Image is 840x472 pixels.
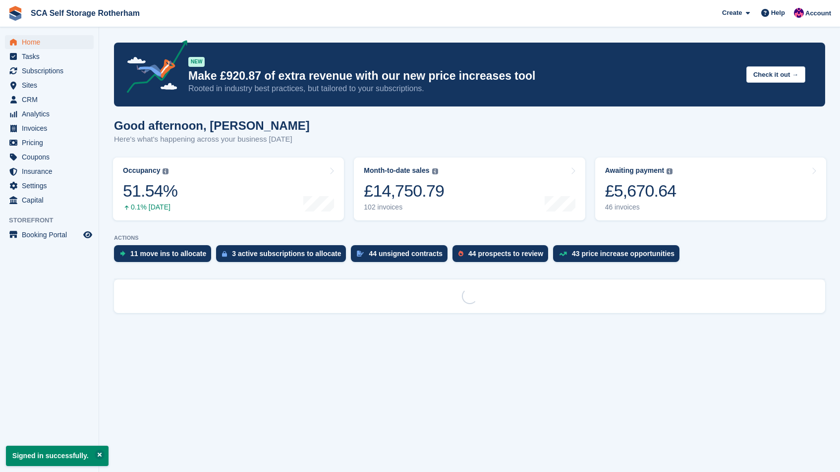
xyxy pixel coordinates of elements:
span: Invoices [22,121,81,135]
a: menu [5,64,94,78]
div: £5,670.64 [605,181,676,201]
img: price-adjustments-announcement-icon-8257ccfd72463d97f412b2fc003d46551f7dbcb40ab6d574587a9cd5c0d94... [118,40,188,97]
div: 44 prospects to review [468,250,543,258]
div: Month-to-date sales [364,166,429,175]
span: Insurance [22,164,81,178]
span: Analytics [22,107,81,121]
span: Coupons [22,150,81,164]
span: Help [771,8,785,18]
a: menu [5,228,94,242]
a: SCA Self Storage Rotherham [27,5,144,21]
a: menu [5,150,94,164]
img: move_ins_to_allocate_icon-fdf77a2bb77ea45bf5b3d319d69a93e2d87916cf1d5bf7949dd705db3b84f3ca.svg [120,251,125,257]
span: Account [805,8,831,18]
div: NEW [188,57,205,67]
button: Check it out → [746,66,805,83]
span: Storefront [9,215,99,225]
a: menu [5,107,94,121]
a: Awaiting payment £5,670.64 46 invoices [595,157,826,220]
a: menu [5,50,94,63]
img: prospect-51fa495bee0391a8d652442698ab0144808aea92771e9ea1ae160a38d050c398.svg [458,251,463,257]
span: Pricing [22,136,81,150]
a: Preview store [82,229,94,241]
p: Rooted in industry best practices, but tailored to your subscriptions. [188,83,738,94]
div: 0.1% [DATE] [123,203,177,211]
div: 102 invoices [364,203,444,211]
a: menu [5,179,94,193]
span: Home [22,35,81,49]
div: 44 unsigned contracts [369,250,443,258]
span: Settings [22,179,81,193]
div: 43 price increase opportunities [572,250,674,258]
a: menu [5,164,94,178]
a: Month-to-date sales £14,750.79 102 invoices [354,157,585,220]
img: stora-icon-8386f47178a22dfd0bd8f6a31ec36ba5ce8667c1dd55bd0f319d3a0aa187defe.svg [8,6,23,21]
a: menu [5,78,94,92]
a: 3 active subscriptions to allocate [216,245,351,267]
h1: Good afternoon, [PERSON_NAME] [114,119,310,132]
img: icon-info-grey-7440780725fd019a000dd9b08b2336e03edf1995a4989e88bcd33f0948082b44.svg [432,168,438,174]
img: icon-info-grey-7440780725fd019a000dd9b08b2336e03edf1995a4989e88bcd33f0948082b44.svg [667,168,672,174]
div: 46 invoices [605,203,676,211]
a: menu [5,93,94,106]
img: contract_signature_icon-13c848040528278c33f63329250d36e43548de30e8caae1d1a13099fd9432cc5.svg [357,251,364,257]
a: 44 unsigned contracts [351,245,452,267]
a: menu [5,121,94,135]
span: Booking Portal [22,228,81,242]
img: Sam Chapman [794,8,804,18]
span: Create [722,8,742,18]
p: Signed in successfully. [6,446,109,466]
a: Occupancy 51.54% 0.1% [DATE] [113,157,344,220]
span: Subscriptions [22,64,81,78]
a: menu [5,136,94,150]
div: £14,750.79 [364,181,444,201]
p: Here's what's happening across your business [DATE] [114,134,310,145]
div: Occupancy [123,166,160,175]
span: CRM [22,93,81,106]
div: Awaiting payment [605,166,665,175]
img: price_increase_opportunities-93ffe204e8149a01c8c9dc8f82e8f89637d9d84a8eef4429ea346261dce0b2c0.svg [559,252,567,256]
a: 44 prospects to review [452,245,553,267]
span: Capital [22,193,81,207]
p: ACTIONS [114,235,825,241]
div: 51.54% [123,181,177,201]
a: 11 move ins to allocate [114,245,216,267]
div: 3 active subscriptions to allocate [232,250,341,258]
a: 43 price increase opportunities [553,245,684,267]
a: menu [5,35,94,49]
img: active_subscription_to_allocate_icon-d502201f5373d7db506a760aba3b589e785aa758c864c3986d89f69b8ff3... [222,251,227,257]
span: Sites [22,78,81,92]
div: 11 move ins to allocate [130,250,206,258]
a: menu [5,193,94,207]
img: icon-info-grey-7440780725fd019a000dd9b08b2336e03edf1995a4989e88bcd33f0948082b44.svg [163,168,168,174]
p: Make £920.87 of extra revenue with our new price increases tool [188,69,738,83]
span: Tasks [22,50,81,63]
